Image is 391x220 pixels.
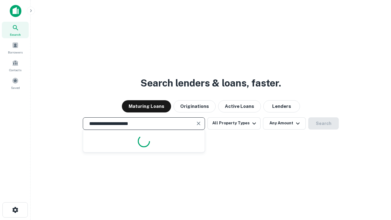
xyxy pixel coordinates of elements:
[360,171,391,200] iframe: Chat Widget
[122,100,171,112] button: Maturing Loans
[218,100,261,112] button: Active Loans
[9,68,21,72] span: Contacts
[263,117,306,130] button: Any Amount
[141,76,281,90] h3: Search lenders & loans, faster.
[11,85,20,90] span: Saved
[10,5,21,17] img: capitalize-icon.png
[2,22,29,38] a: Search
[207,117,261,130] button: All Property Types
[8,50,23,55] span: Borrowers
[174,100,216,112] button: Originations
[2,75,29,91] a: Saved
[263,100,300,112] button: Lenders
[10,32,21,37] span: Search
[194,119,203,128] button: Clear
[2,39,29,56] a: Borrowers
[2,57,29,74] a: Contacts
